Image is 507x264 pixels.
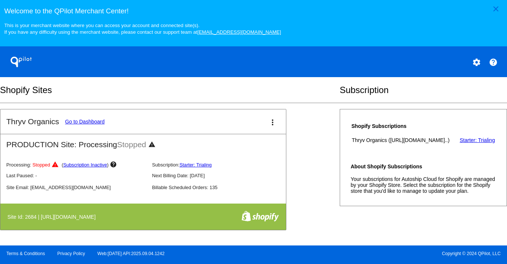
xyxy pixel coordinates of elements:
h4: About Shopify Subscriptions [350,164,496,169]
h2: Subscription [340,85,507,95]
a: Go to Dashboard [65,119,105,125]
mat-icon: settings [472,58,481,67]
p: Last Paused: - [6,173,146,178]
span: Stopped [117,140,146,149]
a: Terms & Conditions [6,251,45,256]
span: ( ) [62,162,109,168]
img: f8a94bdc-cb89-4d40-bdcd-a0261eff8977 [241,211,279,222]
p: Site Email: [EMAIL_ADDRESS][DOMAIN_NAME] [6,185,146,190]
a: Privacy Policy [57,251,85,256]
span: Copyright © 2024 QPilot, LLC [260,251,501,256]
a: Starter: Trialing [180,162,212,168]
h3: Welcome to the QPilot Merchant Center! [4,7,503,15]
small: This is your merchant website where you can access your account and connected site(s). If you hav... [4,23,281,35]
mat-icon: close [491,4,500,13]
p: Subscription: [152,162,292,168]
h4: Site Id: 2684 | [URL][DOMAIN_NAME] [7,214,99,220]
h4: Shopify Subscriptions [351,123,456,129]
p: Billable Scheduled Orders: 135 [152,185,292,190]
p: Your subscriptions for Autoship Cloud for Shopify are managed by your Shopify Store. Select the s... [350,176,496,194]
mat-icon: warning [148,141,157,150]
mat-icon: help [489,58,498,67]
a: Subscription Inactive [63,162,107,168]
h2: PRODUCTION Site: Processing [0,134,286,149]
span: Stopped [32,162,50,168]
a: Web:[DATE] API:2025.09.04.1242 [98,251,165,256]
mat-icon: help [110,161,119,170]
p: Processing: [6,161,146,170]
a: Starter: Trialing [460,137,495,143]
mat-icon: more_vert [268,118,277,127]
mat-icon: warning [52,161,60,170]
th: Thryv Organics ([URL][DOMAIN_NAME]..) [351,137,456,143]
p: Next Billing Date: [DATE] [152,173,292,178]
h1: QPilot [6,55,36,69]
h2: Thryv Organics [6,117,59,126]
a: [EMAIL_ADDRESS][DOMAIN_NAME] [197,29,281,35]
